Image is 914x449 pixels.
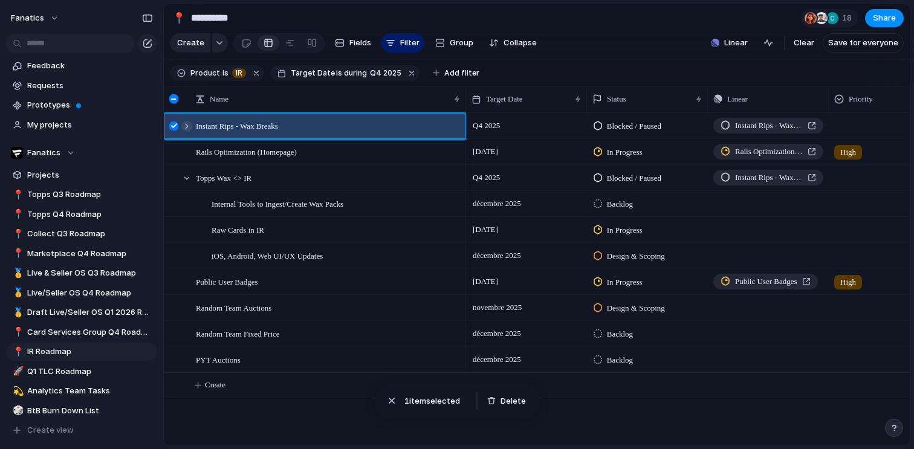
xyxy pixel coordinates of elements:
span: Group [450,37,473,49]
button: 💫 [11,385,23,397]
a: Instant Rips - Wax Breaks [713,118,823,134]
span: Live/Seller OS Q4 Roadmap [27,287,153,299]
span: 18 [842,12,855,24]
span: Raw Cards in IR [212,222,264,236]
a: 🥇Live & Seller OS Q3 Roadmap [6,264,157,282]
span: décembre 2025 [470,352,524,367]
span: Design & Scoping [607,302,665,314]
button: Save for everyone [823,33,904,53]
button: isduring [335,66,369,80]
span: Random Team Fixed Price [196,326,280,340]
a: 📍Marketplace Q4 Roadmap [6,245,157,263]
span: Create [177,37,204,49]
div: 🚀 [13,364,21,378]
span: Linear [727,93,748,105]
div: 📍 [13,227,21,241]
button: Linear [706,34,753,52]
span: during [342,68,367,79]
span: High [840,146,856,158]
span: Target Date [486,93,523,105]
span: Topps Wax <> IR [196,170,251,184]
div: 📍 [13,325,21,339]
a: 📍IR Roadmap [6,343,157,361]
span: Requests [27,80,153,92]
a: 🎲BtB Burn Down List [6,402,157,420]
span: Clear [794,37,814,49]
span: item selected [404,395,467,407]
a: Public User Badges [713,274,818,289]
span: PYT Auctions [196,352,241,366]
span: Add filter [444,68,479,79]
button: 🎲 [11,405,23,417]
span: Name [210,93,228,105]
a: 🥇Live/Seller OS Q4 Roadmap [6,284,157,302]
a: Instant Rips - Wax Breaks [713,170,823,186]
span: Marketplace Q4 Roadmap [27,248,153,260]
span: Topps Q4 Roadmap [27,208,153,221]
a: My projects [6,116,157,134]
button: 📍 [11,208,23,221]
span: Product [190,68,220,79]
button: Group [429,33,479,53]
button: 📍 [11,228,23,240]
span: iOS, Android, Web UI/UX Updates [212,248,323,262]
span: 1 [404,396,409,405]
span: Public User Badges [735,276,797,288]
button: Create [170,33,210,53]
button: 📍 [11,248,23,260]
span: Q1 TLC Roadmap [27,366,153,378]
span: Instant Rips - Wax Breaks [196,118,278,132]
span: Card Services Group Q4 Roadmap [27,326,153,338]
button: 🥇 [11,306,23,318]
span: [DATE] [470,222,501,237]
span: Analytics Team Tasks [27,385,153,397]
div: 🎲 [13,404,21,418]
a: 📍Card Services Group Q4 Roadmap [6,323,157,341]
a: 🥇Draft Live/Seller OS Q1 2026 Roadmap [6,303,157,321]
a: 🚀Q1 TLC Roadmap [6,363,157,381]
span: Blocked / Paused [607,172,661,184]
a: Requests [6,77,157,95]
span: Prototypes [27,99,153,111]
a: 💫Analytics Team Tasks [6,382,157,400]
span: Backlog [607,354,633,366]
span: Fields [349,37,371,49]
button: Fanatics [6,144,157,162]
button: Fields [330,33,376,53]
span: Q4 2025 [470,118,503,133]
span: Collapse [504,37,537,49]
a: Prototypes [6,96,157,114]
span: BtB Burn Down List [27,405,153,417]
span: [DATE] [470,144,501,159]
button: 📍 [11,326,23,338]
a: Projects [6,166,157,184]
button: Create view [6,421,157,439]
span: Collect Q3 Roadmap [27,228,153,240]
span: Linear [724,37,748,49]
span: Topps Q3 Roadmap [27,189,153,201]
div: 📍 [13,207,21,221]
span: Public User Badges [196,274,258,288]
button: Delete [482,393,531,410]
div: 🥇 [13,286,21,300]
button: 🚀 [11,366,23,378]
span: Design & Scoping [607,250,665,262]
span: décembre 2025 [470,196,524,211]
span: Filter [400,37,420,49]
a: Feedback [6,57,157,75]
span: is [222,68,228,79]
span: Feedback [27,60,153,72]
span: Delete [501,395,526,407]
button: fanatics [5,8,65,28]
span: Draft Live/Seller OS Q1 2026 Roadmap [27,306,153,318]
div: 📍 [13,345,21,359]
span: fanatics [11,12,44,24]
button: 📍 [11,189,23,201]
span: Fanatics [27,147,60,159]
button: IR [230,66,248,80]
